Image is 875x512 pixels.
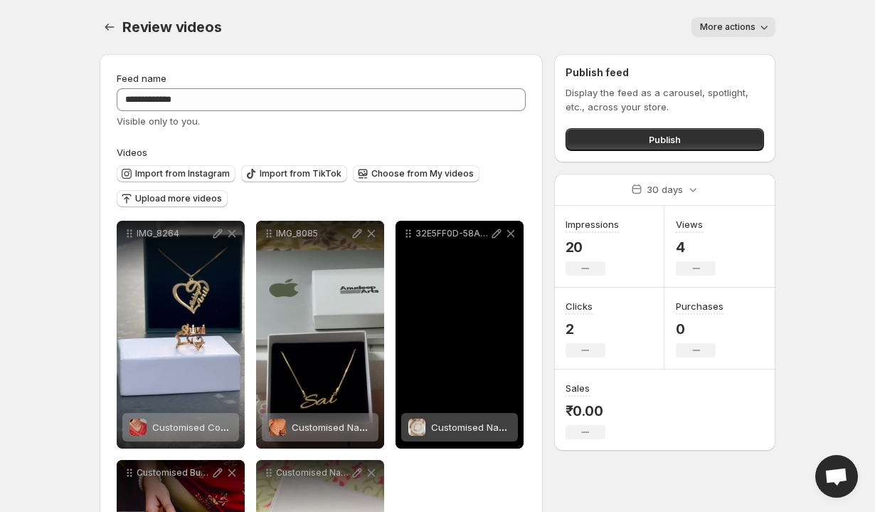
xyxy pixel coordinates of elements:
[566,239,619,256] p: 20
[676,299,723,313] h3: Purchases
[815,455,858,498] div: Open chat
[122,19,221,36] span: Review videos
[260,168,341,179] span: Import from TikTok
[117,221,245,449] div: IMG_8264Customised Couple Name MangalasuraCustomised Couple Name Mangalasura
[117,147,147,158] span: Videos
[409,419,425,436] img: Customised Name Bracelet
[276,228,350,239] p: IMG_8085
[566,66,764,80] h2: Publish feed
[649,132,681,147] span: Publish
[276,467,350,479] p: Customised Name Necklace
[566,320,605,338] p: 2
[152,422,329,433] span: Customised Couple Name Mangalasura
[256,221,384,449] div: IMG_8085Customised Name ChainCustomised Name Chain
[117,115,200,127] span: Visible only to you.
[566,381,590,395] h3: Sales
[566,299,593,313] h3: Clicks
[566,85,764,114] p: Display the feed as a carousel, spotlight, etc., across your store.
[117,73,166,84] span: Feed name
[396,221,524,449] div: 32E5FF0D-58A2-4DEA-A70A-48417121183ECustomised Name BraceletCustomised Name Bracelet
[292,422,402,433] span: Customised Name Chain
[676,217,703,231] h3: Views
[700,21,755,33] span: More actions
[135,168,230,179] span: Import from Instagram
[566,217,619,231] h3: Impressions
[135,193,222,204] span: Upload more videos
[647,182,683,197] p: 30 days
[129,419,147,436] img: Customised Couple Name Mangalasura
[691,17,775,37] button: More actions
[676,239,716,256] p: 4
[100,17,120,37] button: Settings
[431,422,552,433] span: Customised Name Bracelet
[566,128,764,151] button: Publish
[137,467,211,479] p: Customised Butterfly Name necklace
[415,228,489,239] p: 32E5FF0D-58A2-4DEA-A70A-48417121183E
[269,419,286,436] img: Customised Name Chain
[137,228,211,239] p: IMG_8264
[676,320,723,338] p: 0
[117,165,235,182] button: Import from Instagram
[241,165,347,182] button: Import from TikTok
[353,165,479,182] button: Choose from My videos
[566,402,605,419] p: ₹0.00
[117,190,228,207] button: Upload more videos
[371,168,474,179] span: Choose from My videos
